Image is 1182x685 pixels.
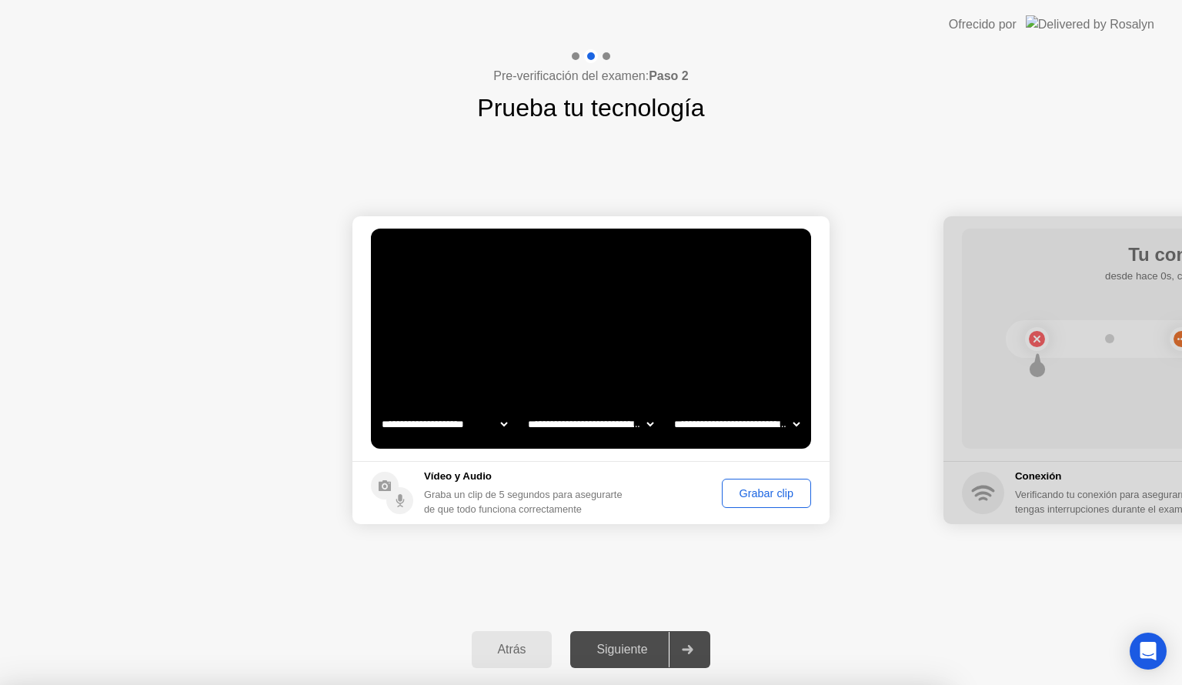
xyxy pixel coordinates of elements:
[649,69,689,82] b: Paso 2
[476,643,548,657] div: Atrás
[424,487,629,516] div: Graba un clip de 5 segundos para asegurarte de que todo funciona correctamente
[671,409,803,439] select: Available microphones
[1026,15,1154,33] img: Delivered by Rosalyn
[379,409,510,439] select: Available cameras
[525,409,656,439] select: Available speakers
[575,643,669,657] div: Siguiente
[477,89,704,126] h1: Prueba tu tecnología
[1130,633,1167,670] div: Open Intercom Messenger
[949,15,1017,34] div: Ofrecido por
[424,469,629,484] h5: Vídeo y Audio
[727,487,806,500] div: Grabar clip
[493,67,688,85] h4: Pre-verificación del examen:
